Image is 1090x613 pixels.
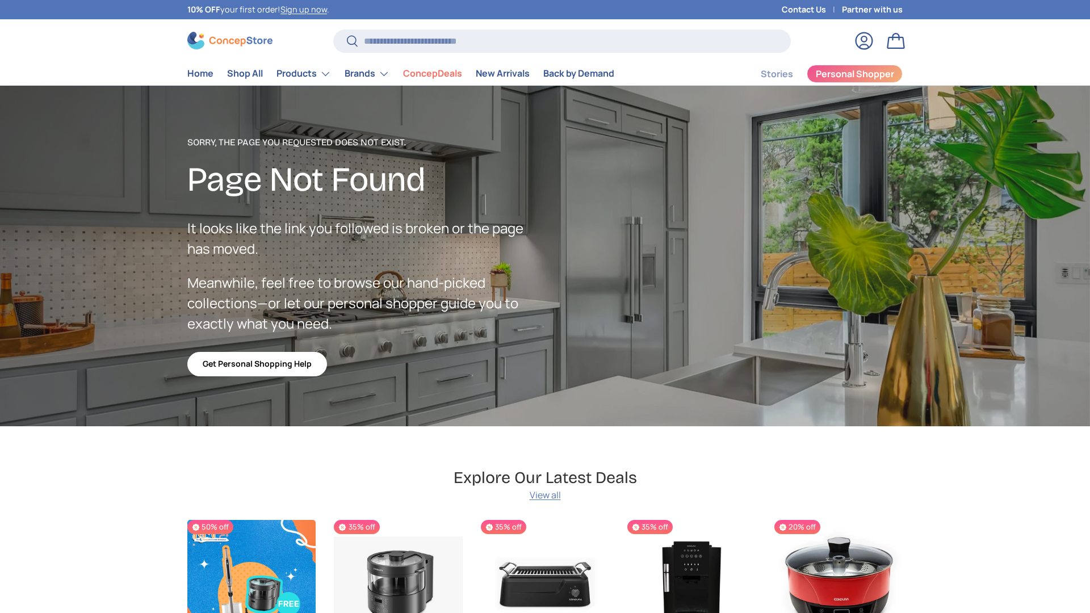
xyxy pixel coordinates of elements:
summary: Brands [338,62,396,85]
a: Products [276,62,331,85]
span: 50% off [187,520,233,534]
a: Get Personal Shopping Help [187,352,327,376]
h2: Explore Our Latest Deals [454,467,637,488]
span: 35% off [481,520,526,534]
nav: Secondary [733,62,903,85]
img: ConcepStore [187,32,272,49]
a: Home [187,62,213,85]
span: 35% off [627,520,673,534]
span: Personal Shopper [816,69,894,78]
p: your first order! . [187,3,329,16]
p: Sorry, the page you requested does not exist. [187,136,545,149]
a: Stories [761,63,793,85]
p: It looks like the link you followed is broken or the page has moved. [187,218,545,259]
summary: Products [270,62,338,85]
a: Back by Demand [543,62,614,85]
p: Meanwhile, feel free to browse our hand-picked collections—or let our personal shopper guide you ... [187,272,545,334]
a: Brands [345,62,389,85]
a: ConcepDeals [403,62,462,85]
a: Personal Shopper [807,65,903,83]
a: New Arrivals [476,62,530,85]
a: Contact Us [782,3,842,16]
a: Partner with us [842,3,903,16]
strong: 10% OFF [187,4,220,15]
span: 35% off [334,520,379,534]
a: Sign up now [280,4,327,15]
a: Shop All [227,62,263,85]
nav: Primary [187,62,614,85]
a: View all [530,488,561,502]
span: 20% off [774,520,820,534]
h2: Page Not Found [187,158,545,201]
